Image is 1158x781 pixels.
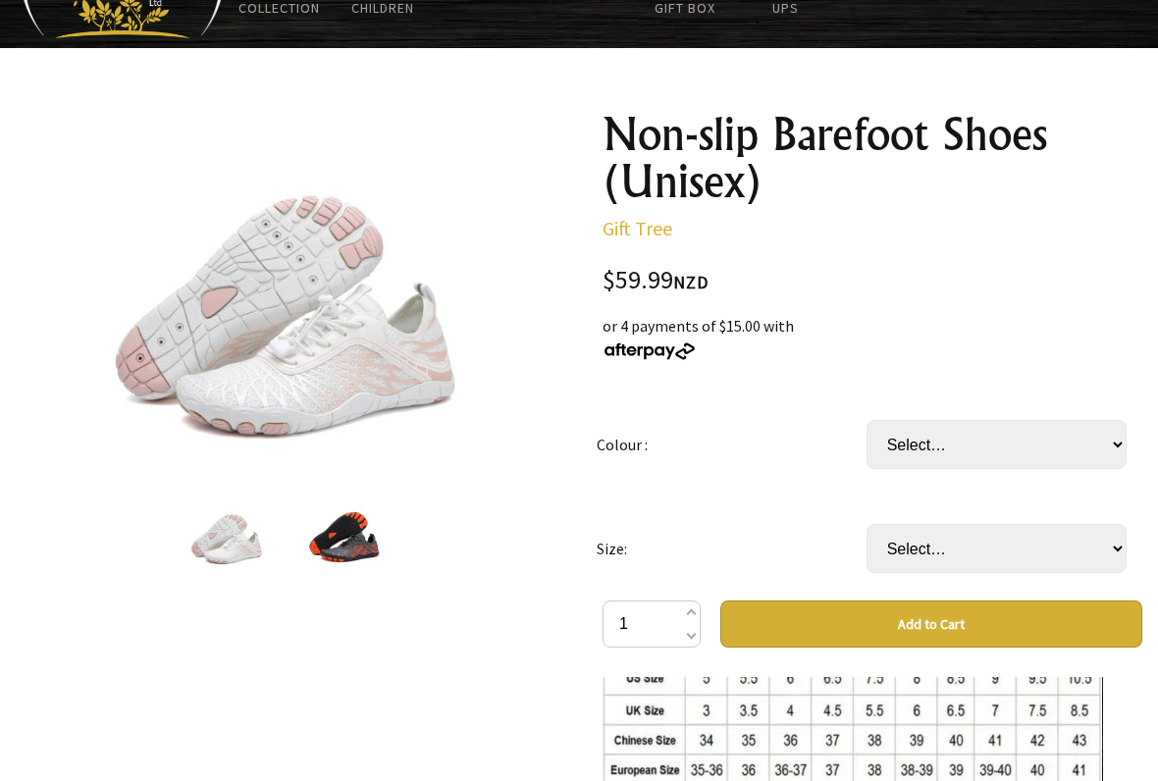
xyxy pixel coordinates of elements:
[603,342,697,360] img: Afterpay
[597,496,867,600] td: Size:
[603,314,1142,361] div: or 4 payments of $15.00 with
[189,496,264,571] img: Non-slip Barefoot Shoes (Unisex)
[603,216,672,240] a: Gift Tree
[603,111,1142,205] h1: Non-slip Barefoot Shoes (Unisex)
[673,271,709,293] span: NZD
[603,268,1142,294] div: $59.99
[597,392,867,496] td: Colour :
[106,111,466,471] img: Non-slip Barefoot Shoes (Unisex)
[307,496,382,571] img: Non-slip Barefoot Shoes (Unisex)
[720,600,1142,648] button: Add to Cart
